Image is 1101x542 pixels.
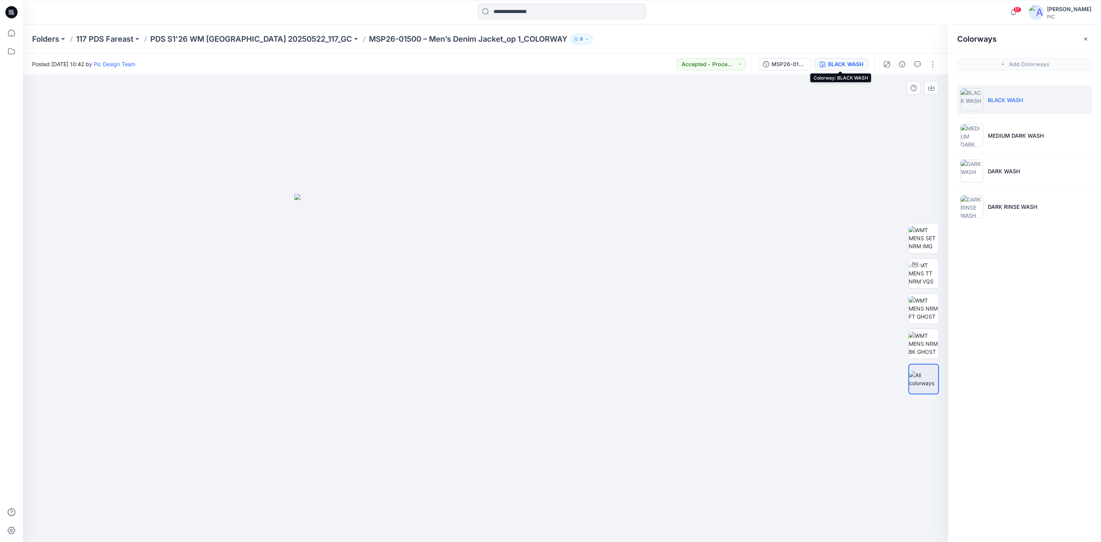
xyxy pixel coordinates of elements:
[909,296,939,321] img: WMT MENS NRM FT GHOST
[369,34,567,44] p: MSP26-01500 – Men’s Denim Jacket_op 1_COLORWAY
[960,160,983,182] img: DARK WASH
[909,371,938,387] img: All colorways
[988,203,1037,211] p: DARK RINSE WASH
[32,60,135,68] span: Posted [DATE] 10:42 by
[570,34,593,44] button: 9
[960,124,983,147] img: MEDIUM DARK WASH
[1047,5,1091,14] div: [PERSON_NAME]
[815,58,868,70] button: BLACK WASH
[909,332,939,356] img: WMT MENS NRM BK GHOST
[909,226,939,250] img: WMT MENS SET NRM IMG
[988,96,1023,104] p: BLACK WASH
[960,88,983,111] img: BLACK WASH
[988,132,1044,140] p: MEDIUM DARK WASH
[909,261,939,285] img: WMT MENS TT NRM VQS
[1013,7,1021,13] span: 17
[1047,14,1091,20] div: PIC
[580,35,583,43] p: 9
[960,195,983,218] img: DARK RINSE WASH
[988,167,1020,175] p: DARK WASH
[828,60,863,68] div: BLACK WASH
[150,34,352,44] a: PDS S1'26 WM [GEOGRAPHIC_DATA] 20250522_117_GC
[76,34,133,44] a: 117 PDS Fareast
[94,61,135,67] a: Pic Design Team
[957,34,997,44] h2: Colorways
[896,58,908,70] button: Details
[1029,5,1044,20] img: avatar
[32,34,59,44] a: Folders
[758,58,812,70] button: MSP26-01500 – Men’s Denim Jacket_op 1_V2
[771,60,807,68] div: MSP26-01500 – Men’s Denim Jacket_op 1_V2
